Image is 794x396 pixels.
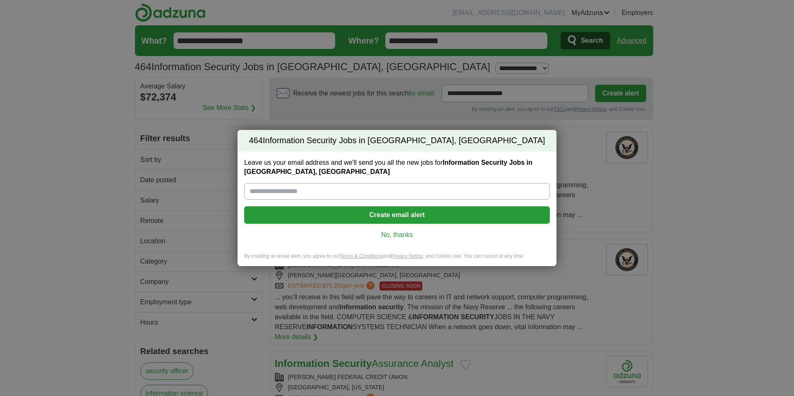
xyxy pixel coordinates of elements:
[238,253,556,266] div: By creating an email alert, you agree to our and , and Cookie Use. You can cancel at any time.
[339,253,382,259] a: Terms & Conditions
[238,130,556,152] h2: Information Security Jobs in [GEOGRAPHIC_DATA], [GEOGRAPHIC_DATA]
[244,159,532,175] strong: Information Security Jobs in [GEOGRAPHIC_DATA], [GEOGRAPHIC_DATA]
[244,158,550,176] label: Leave us your email address and we'll send you all the new jobs for
[391,253,423,259] a: Privacy Notice
[251,230,543,240] a: No, thanks
[249,135,262,147] span: 464
[244,206,550,224] button: Create email alert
